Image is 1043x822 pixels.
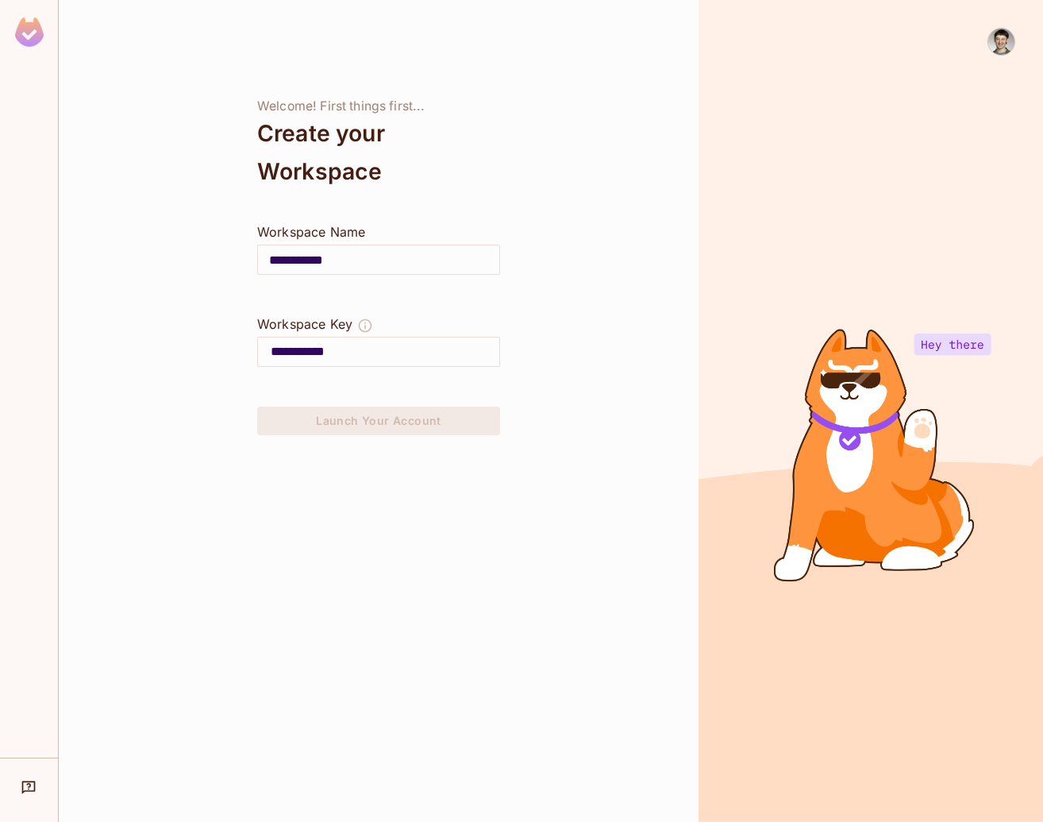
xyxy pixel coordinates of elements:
div: Create your Workspace [257,114,500,191]
div: Welcome! First things first... [257,98,500,114]
div: Help & Updates [11,771,47,803]
button: Launch Your Account [257,407,500,435]
div: Workspace Key [257,315,352,334]
button: The Workspace Key is unique, and serves as the identifier of your workspace. [357,315,373,337]
div: Workspace Name [257,222,500,241]
img: Drew Chibib [988,29,1014,55]
img: SReyMgAAAABJRU5ErkJggg== [15,17,44,47]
